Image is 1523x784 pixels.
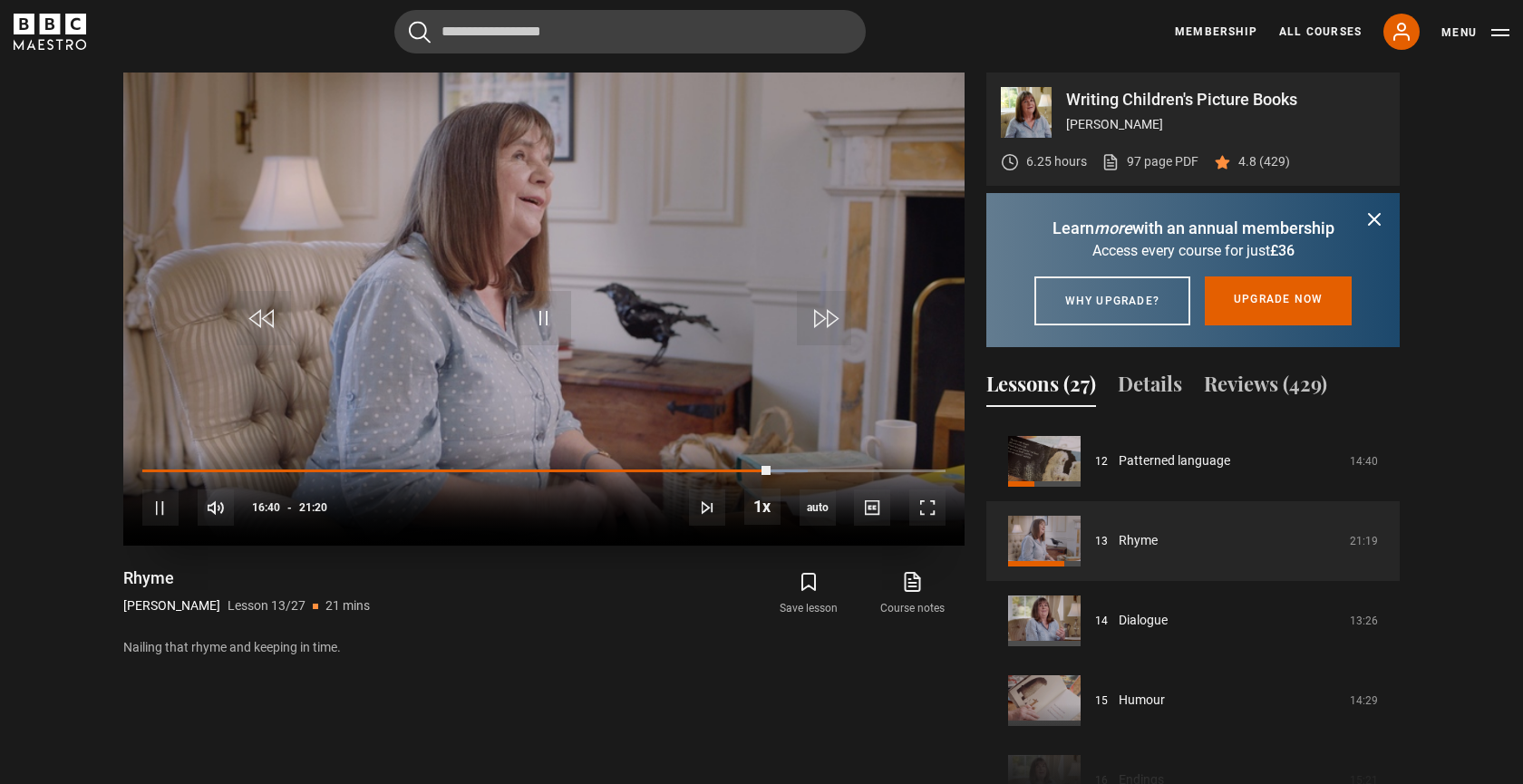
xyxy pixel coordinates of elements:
span: auto [800,489,836,526]
span: - [287,501,292,514]
p: Access every course for just [1008,240,1378,262]
p: [PERSON_NAME] [123,596,220,615]
button: Toggle navigation [1441,24,1509,42]
a: Why upgrade? [1034,276,1190,325]
p: 21 mins [325,596,370,615]
a: Membership [1175,24,1257,40]
button: Next Lesson [689,489,725,526]
a: Patterned language [1119,451,1230,470]
a: 97 page PDF [1101,152,1198,171]
p: 6.25 hours [1026,152,1087,171]
button: Captions [854,489,890,526]
p: Nailing that rhyme and keeping in time. [123,638,965,657]
svg: BBC Maestro [14,14,86,50]
span: 16:40 [252,491,280,524]
div: Progress Bar [142,469,946,473]
a: Rhyme [1119,531,1158,550]
p: Writing Children's Picture Books [1066,92,1385,108]
i: more [1094,218,1132,237]
button: Pause [142,489,179,526]
button: Mute [198,489,234,526]
span: £36 [1270,242,1295,259]
h1: Rhyme [123,567,370,589]
p: Learn with an annual membership [1008,216,1378,240]
video-js: Video Player [123,73,965,546]
button: Save lesson [757,567,860,620]
a: Dialogue [1119,611,1168,630]
button: Submit the search query [409,21,431,44]
a: Course notes [861,567,965,620]
button: Details [1118,369,1182,407]
p: [PERSON_NAME] [1066,115,1385,134]
a: All Courses [1279,24,1362,40]
input: Search [394,10,866,53]
p: 4.8 (429) [1238,152,1290,171]
a: Upgrade now [1205,276,1352,325]
button: Reviews (429) [1204,369,1327,407]
span: 21:20 [299,491,327,524]
button: Lessons (27) [986,369,1096,407]
button: Fullscreen [909,489,946,526]
p: Lesson 13/27 [228,596,306,615]
a: Humour [1119,691,1165,710]
button: Playback Rate [744,489,781,525]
